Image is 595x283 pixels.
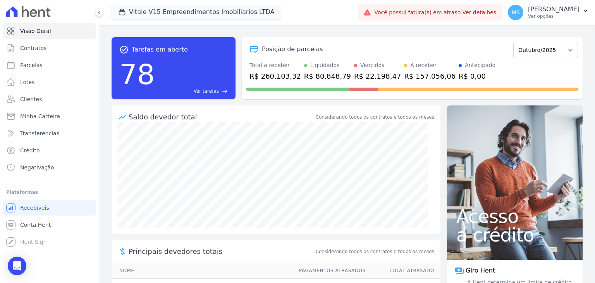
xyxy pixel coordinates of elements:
span: Clientes [20,95,42,103]
span: east [222,88,228,94]
a: Contratos [3,40,96,56]
span: Transferências [20,129,59,137]
p: Ver opções [528,13,580,19]
div: Considerando todos os contratos e todos os meses [316,114,434,121]
span: Acesso [456,207,573,226]
div: R$ 80.848,79 [304,71,351,81]
span: Minha Carteira [20,112,60,120]
div: 78 [119,54,155,95]
span: Lotes [20,78,35,86]
span: Recebíveis [20,204,49,212]
div: Posição de parcelas [262,45,323,54]
div: Saldo devedor total [129,112,314,122]
th: Nome [112,263,292,279]
div: Total a receber [249,61,301,69]
div: Plataformas [6,188,93,197]
th: Total Atrasado [366,263,440,279]
span: a crédito [456,226,573,244]
span: Ver tarefas [194,88,219,95]
div: Open Intercom Messenger [8,257,26,275]
a: Ver tarefas east [158,88,228,95]
button: MS [PERSON_NAME] Ver opções [502,2,595,23]
a: Negativação [3,160,96,175]
a: Conta Hent [3,217,96,233]
div: Liquidados [310,61,340,69]
div: R$ 157.056,06 [404,71,456,81]
span: Visão Geral [20,27,51,35]
a: Recebíveis [3,200,96,216]
span: Você possui fatura(s) em atraso. [374,9,496,17]
span: MS [512,10,520,15]
span: task_alt [119,45,129,54]
div: A receber [410,61,437,69]
p: [PERSON_NAME] [528,5,580,13]
span: Contratos [20,44,46,52]
span: Negativação [20,164,54,171]
span: Giro Hent [466,266,495,275]
span: Principais devedores totais [129,246,314,257]
th: Pagamentos Atrasados [292,263,366,279]
a: Clientes [3,91,96,107]
button: Vitale V15 Empreendimentos Imobiliarios LTDA [112,5,281,19]
a: Ver detalhes [463,9,497,16]
span: Crédito [20,147,40,154]
div: R$ 22.198,47 [354,71,401,81]
a: Lotes [3,74,96,90]
div: Antecipado [465,61,495,69]
span: Conta Hent [20,221,51,229]
a: Minha Carteira [3,109,96,124]
div: R$ 0,00 [459,71,495,81]
a: Visão Geral [3,23,96,39]
span: Tarefas em aberto [132,45,188,54]
span: Considerando todos os contratos e todos os meses [316,248,434,255]
a: Crédito [3,143,96,158]
div: R$ 260.103,32 [249,71,301,81]
a: Parcelas [3,57,96,73]
span: Parcelas [20,61,43,69]
a: Transferências [3,126,96,141]
div: Vencidos [360,61,384,69]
